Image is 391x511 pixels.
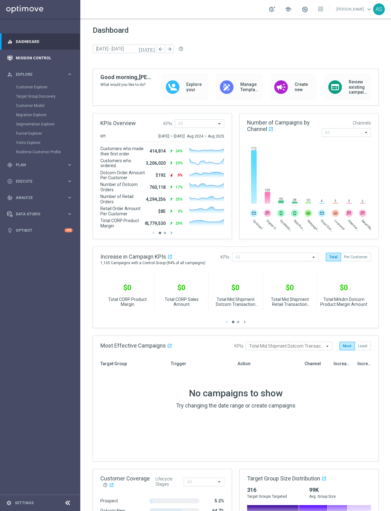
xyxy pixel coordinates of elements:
a: Migration Explorer [16,112,64,117]
a: Dashboard [16,33,73,50]
div: Realtime Customer Profile [16,147,80,157]
button: track_changes Analyze keyboard_arrow_right [7,195,73,200]
div: Mission Control [7,50,73,66]
i: lightbulb [7,228,13,233]
div: Target Group Discovery [16,92,80,101]
div: Segmentation Explorer [16,120,80,129]
span: Data Studio [16,212,67,216]
i: keyboard_arrow_right [67,211,73,217]
a: Settings [15,501,34,505]
a: Realtime Customer Profile [16,150,64,154]
button: person_search Explore keyboard_arrow_right [7,72,73,77]
a: Optibot [16,222,65,239]
a: Segmentation Explorer [16,122,64,127]
i: equalizer [7,39,13,44]
a: Customer Explorer [16,85,64,90]
i: person_search [7,72,13,77]
a: [PERSON_NAME]keyboard_arrow_down [336,5,373,14]
div: Explore [7,72,67,77]
div: AS [373,3,385,15]
i: settings [6,500,12,506]
div: Customer Explorer [16,82,80,92]
div: Data Studio [7,211,67,217]
div: Analyze [7,195,67,201]
span: Explore [16,73,67,76]
a: Customer Model [16,103,64,108]
div: Optibot [7,222,73,239]
span: Analyze [16,196,67,200]
button: Mission Control [7,56,73,61]
a: Mission Control [16,50,73,66]
button: play_circle_outline Execute keyboard_arrow_right [7,179,73,184]
i: keyboard_arrow_right [67,162,73,168]
i: keyboard_arrow_right [67,178,73,184]
button: equalizer Dashboard [7,39,73,44]
i: keyboard_arrow_right [67,195,73,201]
i: track_changes [7,195,13,201]
span: keyboard_arrow_down [366,6,372,13]
div: Funnel Explorer [16,129,80,138]
div: Migration Explorer [16,110,80,120]
a: Visits Explorer [16,140,64,145]
a: Target Group Discovery [16,94,64,99]
span: Plan [16,163,67,167]
span: Execute [16,179,67,183]
div: Customer Model [16,101,80,110]
button: gps_fixed Plan keyboard_arrow_right [7,163,73,167]
i: play_circle_outline [7,179,13,184]
i: gps_fixed [7,162,13,168]
div: Plan [7,162,67,168]
a: Funnel Explorer [16,131,64,136]
div: +10 [65,228,73,232]
div: Execute [7,179,67,184]
button: Data Studio keyboard_arrow_right [7,212,73,217]
button: lightbulb Optibot +10 [7,228,73,233]
div: Visits Explorer [16,138,80,147]
i: keyboard_arrow_right [67,71,73,77]
div: Dashboard [7,33,73,50]
span: school [285,6,292,13]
